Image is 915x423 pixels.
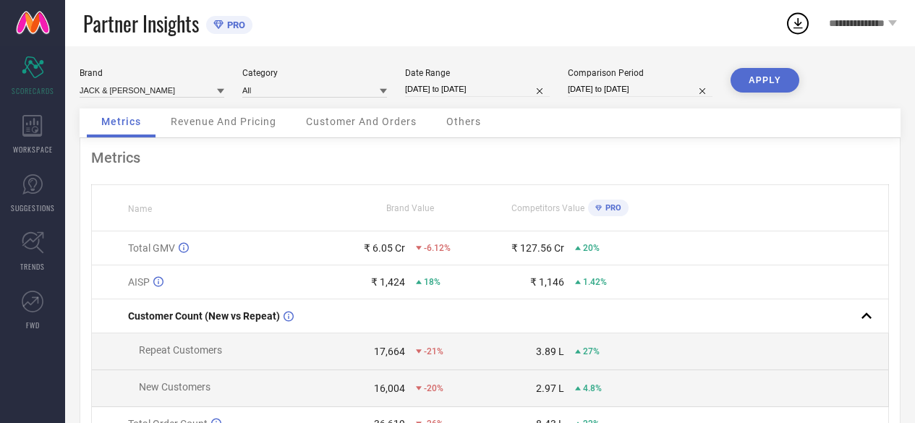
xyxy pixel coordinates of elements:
span: Brand Value [386,203,434,213]
div: Date Range [405,68,550,78]
span: WORKSPACE [13,144,53,155]
span: 27% [583,346,600,356]
div: Metrics [91,149,889,166]
span: -20% [424,383,443,393]
span: 18% [424,277,441,287]
span: Repeat Customers [139,344,222,356]
span: New Customers [139,381,210,393]
span: Competitors Value [511,203,584,213]
div: ₹ 127.56 Cr [511,242,564,254]
div: 2.97 L [536,383,564,394]
span: AISP [128,276,150,288]
span: 4.8% [583,383,602,393]
div: ₹ 1,146 [530,276,564,288]
div: Open download list [785,10,811,36]
span: Revenue And Pricing [171,116,276,127]
span: Total GMV [128,242,175,254]
span: FWD [26,320,40,330]
div: Comparison Period [568,68,712,78]
span: SCORECARDS [12,85,54,96]
span: PRO [224,20,245,30]
div: 16,004 [374,383,405,394]
span: Customer Count (New vs Repeat) [128,310,280,322]
span: Metrics [101,116,141,127]
span: Partner Insights [83,9,199,38]
div: ₹ 6.05 Cr [364,242,405,254]
span: TRENDS [20,261,45,272]
span: 20% [583,243,600,253]
div: Brand [80,68,224,78]
span: SUGGESTIONS [11,202,55,213]
span: 1.42% [583,277,607,287]
input: Select date range [405,82,550,97]
span: -6.12% [424,243,451,253]
div: Category [242,68,387,78]
button: APPLY [731,68,799,93]
span: Name [128,204,152,214]
div: 3.89 L [536,346,564,357]
span: -21% [424,346,443,356]
span: PRO [602,203,621,213]
div: 17,664 [374,346,405,357]
input: Select comparison period [568,82,712,97]
div: ₹ 1,424 [371,276,405,288]
span: Customer And Orders [306,116,417,127]
span: Others [446,116,481,127]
